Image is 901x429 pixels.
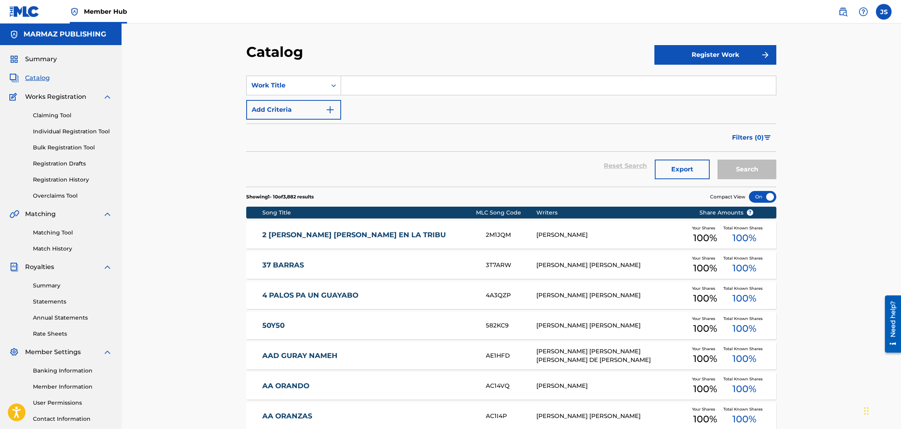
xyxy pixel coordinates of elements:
img: Works Registration [9,92,20,102]
a: SummarySummary [9,55,57,64]
span: Member Hub [84,7,127,16]
span: Your Shares [692,406,718,412]
h5: MARMAZ PUBLISHING [24,30,106,39]
span: Your Shares [692,316,718,322]
p: Showing 1 - 10 of 3,882 results [246,193,314,200]
div: [PERSON_NAME] [PERSON_NAME] [536,291,687,300]
a: Overclaims Tool [33,192,112,200]
iframe: Chat Widget [862,391,901,429]
div: 2M1JQM [486,231,536,240]
span: 100 % [693,291,717,305]
a: Banking Information [33,367,112,375]
span: 100 % [693,261,717,275]
img: f7272a7cc735f4ea7f67.svg [761,50,770,60]
span: 100 % [732,231,756,245]
span: Your Shares [692,285,718,291]
button: Register Work [654,45,776,65]
a: Rate Sheets [33,330,112,338]
iframe: Resource Center [879,293,901,356]
span: Your Shares [692,255,718,261]
div: 582KC9 [486,321,536,330]
span: Filters ( 0 ) [732,133,764,142]
div: [PERSON_NAME] [PERSON_NAME] [PERSON_NAME] DE [PERSON_NAME] [536,347,687,365]
img: Accounts [9,30,19,39]
a: CatalogCatalog [9,73,50,83]
span: Works Registration [25,92,86,102]
div: Writers [536,209,687,217]
a: Match History [33,245,112,253]
span: 100 % [732,322,756,336]
img: Royalties [9,262,19,272]
span: 100 % [693,322,717,336]
div: [PERSON_NAME] [536,382,687,391]
a: Claiming Tool [33,111,112,120]
div: Widget de chat [862,391,901,429]
img: Member Settings [9,347,19,357]
img: MLC Logo [9,6,40,17]
img: filter [764,135,771,140]
span: 100 % [693,352,717,366]
span: Catalog [25,73,50,83]
span: Summary [25,55,57,64]
img: expand [103,262,112,272]
span: 100 % [732,352,756,366]
a: Statements [33,298,112,306]
span: 100 % [693,382,717,396]
a: User Permissions [33,399,112,407]
a: 50Y50 [262,321,476,330]
a: AA ORANDO [262,382,476,391]
button: Export [655,160,710,179]
a: Bulk Registration Tool [33,144,112,152]
div: User Menu [876,4,892,20]
img: search [838,7,848,16]
span: Your Shares [692,376,718,382]
div: AE1HFD [486,351,536,360]
span: 100 % [732,382,756,396]
a: 4 PALOS PA UN GUAYABO [262,291,476,300]
div: Arrastrar [864,399,869,423]
span: Share Amounts [699,209,754,217]
div: [PERSON_NAME] [PERSON_NAME] [536,261,687,270]
span: Your Shares [692,225,718,231]
img: Catalog [9,73,19,83]
a: Matching Tool [33,229,112,237]
a: Contact Information [33,415,112,423]
span: Member Settings [25,347,81,357]
span: Total Known Shares [723,255,766,261]
a: AA ORANZAS [262,412,476,421]
img: help [859,7,868,16]
a: Registration History [33,176,112,184]
button: Add Criteria [246,100,341,120]
span: 100 % [732,291,756,305]
span: Total Known Shares [723,406,766,412]
span: Royalties [25,262,54,272]
div: 3T7ARW [486,261,536,270]
button: Filters (0) [727,128,776,147]
a: Annual Statements [33,314,112,322]
a: Registration Drafts [33,160,112,168]
div: AC1I4P [486,412,536,421]
div: AC14VQ [486,382,536,391]
span: 100 % [693,412,717,426]
span: Total Known Shares [723,316,766,322]
img: expand [103,92,112,102]
div: Song Title [262,209,476,217]
a: Public Search [835,4,851,20]
a: 2 [PERSON_NAME] [PERSON_NAME] EN LA TRIBU [262,231,476,240]
a: Summary [33,282,112,290]
a: 37 BARRAS [262,261,476,270]
span: Compact View [710,193,745,200]
a: Individual Registration Tool [33,127,112,136]
div: MLC Song Code [476,209,536,217]
div: Work Title [251,81,322,90]
a: Member Information [33,383,112,391]
img: Top Rightsholder [70,7,79,16]
span: Total Known Shares [723,285,766,291]
img: Matching [9,209,19,219]
span: Your Shares [692,346,718,352]
div: [PERSON_NAME] [536,231,687,240]
div: [PERSON_NAME] [PERSON_NAME] [536,412,687,421]
span: Total Known Shares [723,346,766,352]
form: Search Form [246,76,776,187]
